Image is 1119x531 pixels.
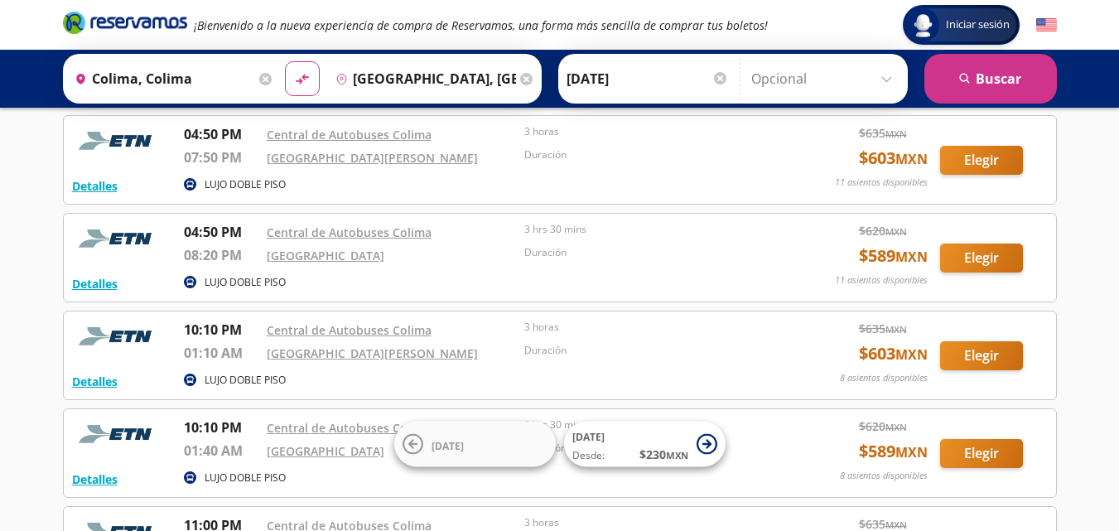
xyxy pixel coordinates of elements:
[68,58,255,99] input: Buscar Origen
[666,449,688,461] small: MXN
[859,418,907,435] span: $ 620
[205,373,286,388] p: LUJO DOBLE PISO
[184,147,258,167] p: 07:50 PM
[184,245,258,265] p: 08:20 PM
[840,371,928,385] p: 8 asientos disponibles
[835,176,928,190] p: 11 asientos disponibles
[72,222,163,255] img: RESERVAMOS
[859,320,907,337] span: $ 635
[184,343,258,363] p: 01:10 AM
[751,58,900,99] input: Opcional
[524,320,774,335] p: 3 horas
[205,177,286,192] p: LUJO DOBLE PISO
[184,124,258,144] p: 04:50 PM
[432,438,464,452] span: [DATE]
[859,146,928,171] span: $ 603
[524,222,774,237] p: 3 hrs 30 mins
[895,150,928,168] small: MXN
[885,519,907,531] small: MXN
[205,471,286,485] p: LUJO DOBLE PISO
[72,275,118,292] button: Detalles
[184,222,258,242] p: 04:50 PM
[72,373,118,390] button: Detalles
[267,224,432,240] a: Central de Autobuses Colima
[394,422,556,467] button: [DATE]
[267,127,432,142] a: Central de Autobuses Colima
[895,443,928,461] small: MXN
[524,418,774,432] p: 3 hrs 30 mins
[267,345,478,361] a: [GEOGRAPHIC_DATA][PERSON_NAME]
[72,471,118,488] button: Detalles
[940,146,1023,175] button: Elegir
[885,225,907,238] small: MXN
[184,418,258,437] p: 10:10 PM
[572,448,605,463] span: Desde:
[184,320,258,340] p: 10:10 PM
[524,124,774,139] p: 3 horas
[72,418,163,451] img: RESERVAMOS
[885,323,907,335] small: MXN
[895,248,928,266] small: MXN
[267,150,478,166] a: [GEOGRAPHIC_DATA][PERSON_NAME]
[639,446,688,463] span: $ 230
[524,147,774,162] p: Duración
[205,275,286,290] p: LUJO DOBLE PISO
[267,443,384,459] a: [GEOGRAPHIC_DATA]
[940,244,1023,273] button: Elegir
[940,439,1023,468] button: Elegir
[184,441,258,461] p: 01:40 AM
[859,439,928,464] span: $ 589
[835,273,928,287] p: 11 asientos disponibles
[939,17,1016,33] span: Iniciar sesión
[267,248,384,263] a: [GEOGRAPHIC_DATA]
[859,124,907,142] span: $ 635
[572,430,605,444] span: [DATE]
[940,341,1023,370] button: Elegir
[329,58,516,99] input: Buscar Destino
[194,17,768,33] em: ¡Bienvenido a la nueva experiencia de compra de Reservamos, una forma más sencilla de comprar tus...
[859,244,928,268] span: $ 589
[524,343,774,358] p: Duración
[840,469,928,483] p: 8 asientos disponibles
[564,422,726,467] button: [DATE]Desde:$230MXN
[63,10,187,40] a: Brand Logo
[885,128,907,140] small: MXN
[895,345,928,364] small: MXN
[859,222,907,239] span: $ 620
[524,515,774,530] p: 3 horas
[1036,15,1057,36] button: English
[859,341,928,366] span: $ 603
[72,124,163,157] img: RESERVAMOS
[72,177,118,195] button: Detalles
[63,10,187,35] i: Brand Logo
[885,421,907,433] small: MXN
[924,54,1057,104] button: Buscar
[567,58,729,99] input: Elegir Fecha
[72,320,163,353] img: RESERVAMOS
[267,420,432,436] a: Central de Autobuses Colima
[524,245,774,260] p: Duración
[267,322,432,338] a: Central de Autobuses Colima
